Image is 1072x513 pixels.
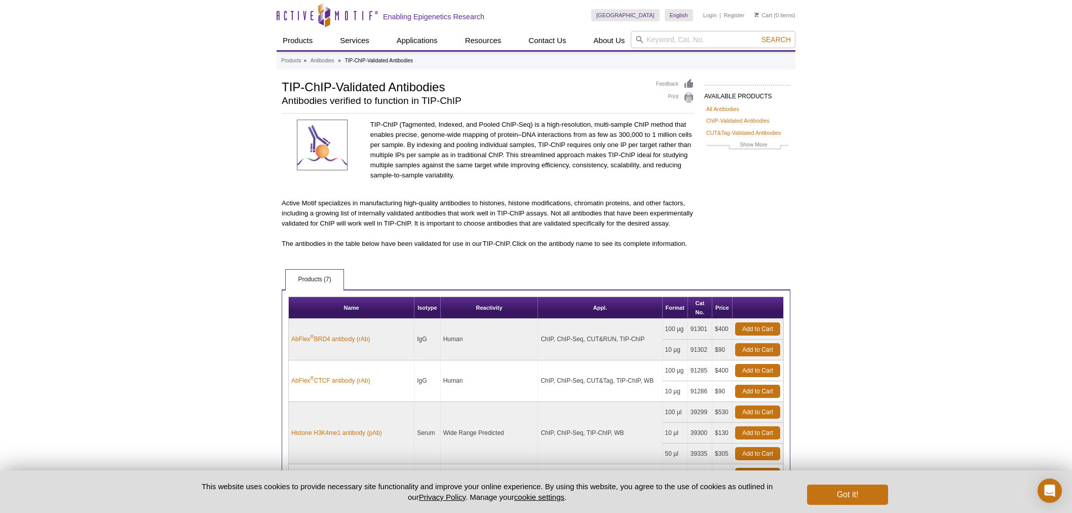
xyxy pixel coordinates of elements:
a: Products (7) [286,270,343,290]
a: Add to Cart [735,322,780,336]
td: IgG [414,360,441,402]
a: Products [281,56,301,65]
a: Add to Cart [735,343,780,356]
td: $305 [712,444,733,464]
td: 100 µg [663,360,688,381]
p: This website uses cookies to provide necessary site functionality and improve your online experie... [184,481,790,502]
td: 50 µl [663,444,688,464]
a: Add to Cart [735,426,780,439]
td: 91285 [688,360,712,381]
td: $130 [712,423,733,444]
a: Cart [754,12,772,19]
td: 10 µg [663,340,688,360]
a: Applications [391,31,444,50]
a: Register [723,12,744,19]
th: Appl. [538,297,662,319]
td: Human [441,360,539,402]
h2: Enabling Epigenetics Research [383,12,484,21]
a: English [665,9,693,21]
img: Your Cart [754,12,759,17]
sup: ® [310,334,314,340]
li: (0 items) [754,9,795,21]
a: Products [277,31,319,50]
th: Cat No. [688,297,712,319]
span: Search [761,35,791,44]
sup: ® [310,376,314,381]
p: TIP-ChIP (Tagmented, Indexed, and Pooled ChIP-Seq) is a high-resolution, multi-sample ChIP method... [370,120,694,180]
a: All Antibodies [706,104,739,114]
a: Add to Cart [735,406,780,419]
a: Login [703,12,717,19]
td: Wide Range Predicted [441,402,539,464]
button: cookie settings [514,493,564,501]
td: 39159 [688,464,712,485]
a: Histone H3K4me1 antibody (pAb) [291,428,382,437]
button: Got it! [807,485,888,505]
p: The antibodies in the table below have been validated for use in our TIP-ChIP. Click on the antib... [282,239,694,249]
h2: Antibodies verified to function in TIP-ChIP [282,96,646,105]
td: $90 [712,381,733,402]
td: 100 µg [663,319,688,340]
td: 39299 [688,402,712,423]
a: AbFlex®CTCF antibody (rAb) [291,376,370,385]
a: Add to Cart [735,468,780,481]
h1: TIP-ChIP-Validated Antibodies [282,79,646,94]
th: Reactivity [441,297,539,319]
td: $530 [712,402,733,423]
a: Privacy Policy [419,493,466,501]
a: Resources [459,31,508,50]
td: 100 µl [663,464,688,485]
a: AbFlex®BRD4 antibody (rAb) [291,335,370,344]
img: TIP-ChIP [297,120,348,170]
li: » [303,58,307,63]
a: Services [334,31,375,50]
div: Open Intercom Messenger [1038,479,1062,503]
td: 39335 [688,444,712,464]
li: TIP-ChIP-Validated Antibodies [345,58,413,63]
h2: AVAILABLE PRODUCTS [704,85,790,103]
p: Active Motif specializes in manufacturing high-quality antibodies to histones, histone modificati... [282,198,694,229]
a: Add to Cart [735,364,780,377]
a: [GEOGRAPHIC_DATA] [591,9,660,21]
th: Isotype [414,297,441,319]
button: Search [758,35,794,44]
a: About Us [588,31,631,50]
td: 10 µl [663,423,688,444]
td: 100 µl [663,402,688,423]
td: ChIP, ChIP-Seq, CUT&RUN, TIP-ChIP [538,319,662,360]
td: $400 [712,360,733,381]
a: Contact Us [522,31,572,50]
td: IgG [414,319,441,360]
a: Antibodies [311,56,334,65]
a: ChIP-Validated Antibodies [706,116,770,125]
th: Name [289,297,414,319]
a: Print [656,92,694,103]
th: Price [712,297,733,319]
td: 91302 [688,340,712,360]
td: Human [441,319,539,360]
td: 39300 [688,423,712,444]
a: Show More [706,140,788,152]
td: ChIP, ChIP-Seq, CUT&Tag, TIP-ChIP, WB [538,360,662,402]
td: $400 [712,319,733,340]
li: » [338,58,341,63]
td: Serum [414,402,441,464]
td: 91286 [688,381,712,402]
li: | [719,9,721,21]
td: ChIP, ChIP-Seq, TIP-ChIP, WB [538,402,662,464]
a: CUT&Tag-Validated Antibodies [706,128,781,137]
td: 10 µg [663,381,688,402]
a: Add to Cart [735,385,780,398]
input: Keyword, Cat. No. [631,31,795,48]
a: Add to Cart [735,447,780,460]
a: Feedback [656,79,694,90]
td: $530 [712,464,733,485]
th: Format [663,297,688,319]
td: $90 [712,340,733,360]
td: 91301 [688,319,712,340]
